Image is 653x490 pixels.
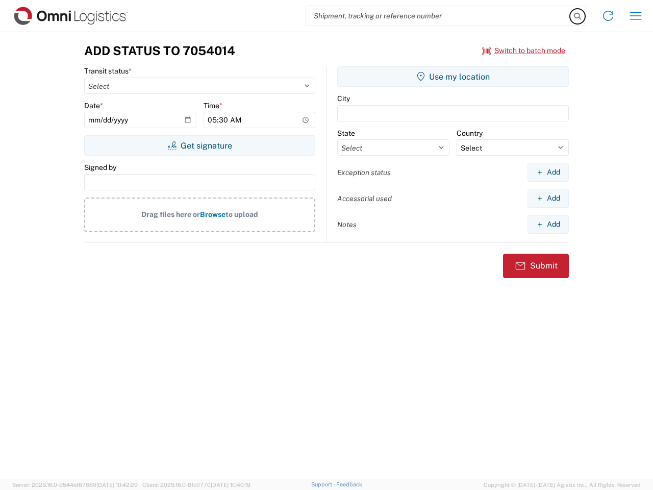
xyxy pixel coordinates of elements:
[336,481,362,487] a: Feedback
[528,189,569,208] button: Add
[204,101,222,110] label: Time
[337,66,569,87] button: Use my location
[84,135,315,156] button: Get signature
[306,6,570,26] input: Shipment, tracking or reference number
[337,168,391,177] label: Exception status
[84,163,116,172] label: Signed by
[337,129,355,138] label: State
[142,482,250,488] span: Client: 2025.16.0-8fc0770
[141,210,200,218] span: Drag files here or
[482,42,565,59] button: Switch to batch mode
[337,194,392,203] label: Accessorial used
[225,210,258,218] span: to upload
[457,129,483,138] label: Country
[503,254,569,278] button: Submit
[211,482,250,488] span: [DATE] 10:40:19
[84,101,103,110] label: Date
[84,66,132,76] label: Transit status
[484,480,641,489] span: Copyright © [DATE]-[DATE] Agistix Inc., All Rights Reserved
[84,43,235,58] h3: Add Status to 7054014
[528,215,569,234] button: Add
[528,163,569,182] button: Add
[96,482,138,488] span: [DATE] 10:42:29
[337,94,350,103] label: City
[200,210,225,218] span: Browse
[311,481,337,487] a: Support
[12,482,138,488] span: Server: 2025.16.0-9544af67660
[337,220,357,229] label: Notes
